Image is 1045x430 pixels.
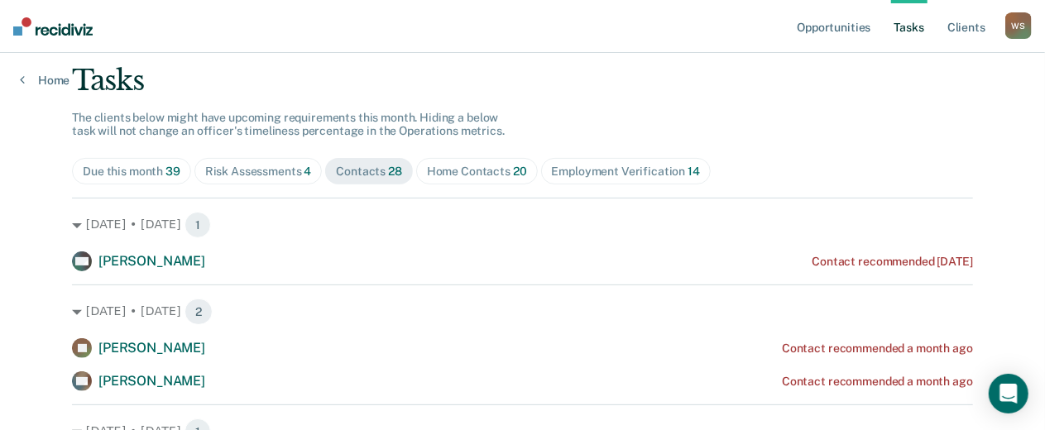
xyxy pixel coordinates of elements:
span: 2 [185,299,213,325]
span: 4 [304,165,311,178]
a: Home [20,73,70,88]
span: The clients below might have upcoming requirements this month. Hiding a below task will not chang... [72,111,505,138]
div: [DATE] • [DATE] 2 [72,299,973,325]
span: [PERSON_NAME] [98,253,205,269]
div: Risk Assessments [205,165,312,179]
span: 28 [388,165,402,178]
div: Open Intercom Messenger [989,374,1028,413]
div: Contact recommended a month ago [782,342,973,356]
div: Employment Verification [552,165,700,179]
span: 1 [185,212,211,238]
span: 14 [688,165,700,178]
div: Contact recommended a month ago [782,375,973,389]
button: WS [1005,12,1032,39]
div: Home Contacts [427,165,527,179]
div: [DATE] • [DATE] 1 [72,212,973,238]
div: W S [1005,12,1032,39]
div: Due this month [83,165,180,179]
span: [PERSON_NAME] [98,373,205,389]
span: 20 [513,165,527,178]
span: [PERSON_NAME] [98,340,205,356]
div: Contacts [336,165,402,179]
div: Contact recommended [DATE] [812,255,972,269]
span: 39 [165,165,180,178]
div: Tasks [72,64,973,98]
img: Recidiviz [13,17,93,36]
